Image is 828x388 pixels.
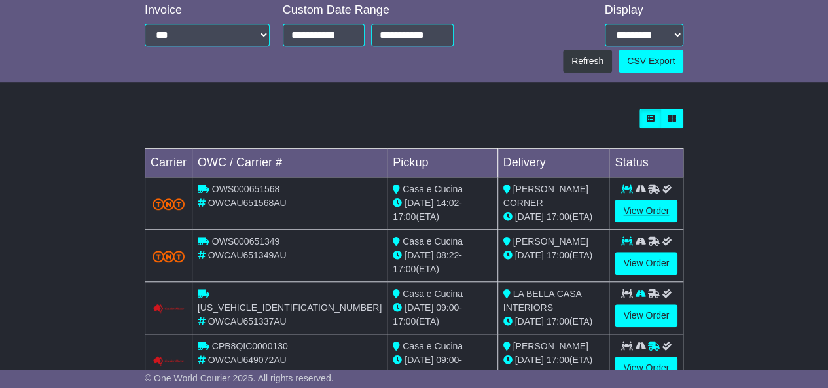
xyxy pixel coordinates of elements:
[503,315,604,328] div: (ETA)
[208,316,287,326] span: OWCAU651337AU
[546,250,569,260] span: 17:00
[405,302,433,313] span: [DATE]
[515,355,544,365] span: [DATE]
[145,3,270,18] div: Invoice
[436,250,459,260] span: 08:22
[503,353,604,367] div: (ETA)
[436,198,459,208] span: 14:02
[393,301,492,328] div: - (ETA)
[403,341,463,351] span: Casa e Cucina
[393,368,416,379] span: 17:00
[503,249,604,262] div: (ETA)
[192,149,387,177] td: OWC / Carrier #
[393,211,416,222] span: 17:00
[513,341,588,351] span: [PERSON_NAME]
[405,198,433,208] span: [DATE]
[393,249,492,276] div: - (ETA)
[403,289,463,299] span: Casa e Cucina
[615,304,677,327] a: View Order
[615,200,677,222] a: View Order
[515,316,544,326] span: [DATE]
[503,210,604,224] div: (ETA)
[546,355,569,365] span: 17:00
[405,355,433,365] span: [DATE]
[198,302,382,313] span: [US_VEHICLE_IDENTIFICATION_NUMBER]
[619,50,683,73] a: CSV Export
[208,355,287,365] span: OWCAU649072AU
[503,289,581,313] span: LA BELLA CASA INTERIORS
[563,50,612,73] button: Refresh
[436,355,459,365] span: 09:00
[212,236,280,247] span: OWS000651349
[546,316,569,326] span: 17:00
[615,252,677,275] a: View Order
[605,3,684,18] div: Display
[283,3,454,18] div: Custom Date Range
[497,149,609,177] td: Delivery
[405,250,433,260] span: [DATE]
[212,184,280,194] span: OWS000651568
[153,304,185,314] img: Couriers_Please.png
[515,250,544,260] span: [DATE]
[615,357,677,379] a: View Order
[393,353,492,381] div: - (ETA)
[208,250,287,260] span: OWCAU651349AU
[387,149,497,177] td: Pickup
[145,149,192,177] td: Carrier
[393,264,416,274] span: 17:00
[208,198,287,208] span: OWCAU651568AU
[153,251,185,262] img: TNT_Domestic.png
[403,184,463,194] span: Casa e Cucina
[403,236,463,247] span: Casa e Cucina
[436,302,459,313] span: 09:00
[546,211,569,222] span: 17:00
[515,211,544,222] span: [DATE]
[513,236,588,247] span: [PERSON_NAME]
[153,198,185,210] img: TNT_Domestic.png
[212,341,288,351] span: CPB8QIC0000130
[145,373,334,383] span: © One World Courier 2025. All rights reserved.
[393,316,416,326] span: 17:00
[393,196,492,224] div: - (ETA)
[609,149,683,177] td: Status
[503,184,588,208] span: [PERSON_NAME] CORNER
[153,356,185,366] img: GetCarrierServiceLogo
